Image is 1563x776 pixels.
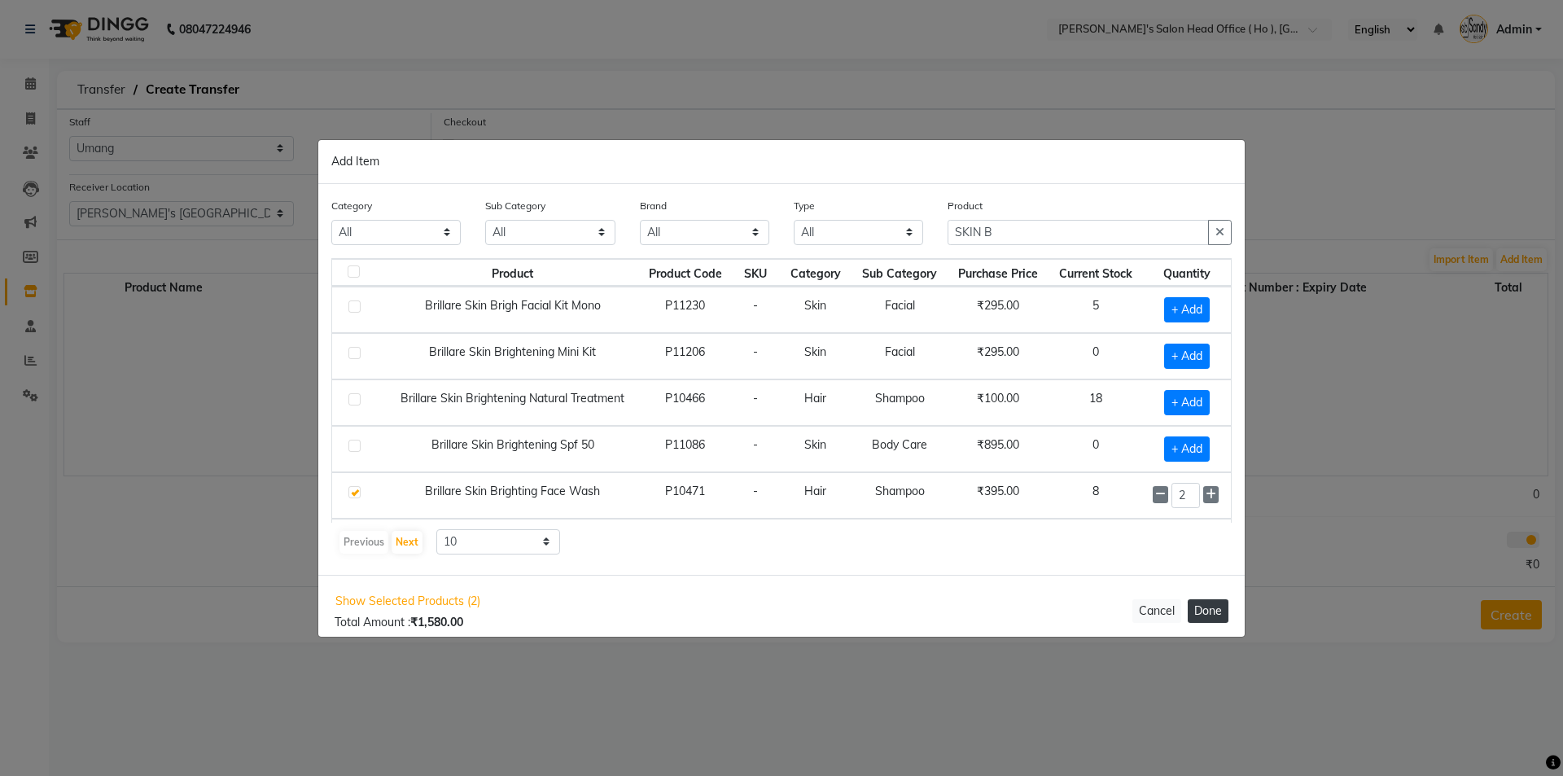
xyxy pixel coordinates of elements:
[948,220,1209,245] input: Search or Scan Product
[387,519,638,565] td: Code Skin Brightening Face Kit
[638,259,733,287] th: Product Code
[733,472,779,519] td: -
[387,472,638,519] td: Brillare Skin Brighting Face Wash
[958,266,1038,281] span: Purchase Price
[779,379,852,426] td: Hair
[640,199,667,213] label: Brand
[1049,379,1143,426] td: 18
[1164,297,1210,322] span: + Add
[335,615,463,629] span: Total Amount :
[779,519,852,565] td: Hair
[387,379,638,426] td: Brillare Skin Brightening Natural Treatment
[948,379,1049,426] td: ₹100.00
[794,199,815,213] label: Type
[1049,472,1143,519] td: 8
[948,333,1049,379] td: ₹295.00
[318,140,1245,184] div: Add Item
[1049,333,1143,379] td: 0
[948,287,1049,333] td: ₹295.00
[852,379,948,426] td: Shampoo
[733,379,779,426] td: -
[852,259,948,287] th: Sub Category
[852,519,948,565] td: Shampoo
[387,333,638,379] td: Brillare Skin Brightening Mini Kit
[948,199,983,213] label: Product
[387,426,638,472] td: Brillare Skin Brightening Spf 50
[392,531,422,554] button: Next
[638,472,733,519] td: P10471
[948,519,1049,565] td: ₹3,500.00
[852,333,948,379] td: Facial
[638,287,733,333] td: P11230
[948,472,1049,519] td: ₹395.00
[779,287,852,333] td: Skin
[1164,390,1210,415] span: + Add
[779,426,852,472] td: Skin
[733,333,779,379] td: -
[852,287,948,333] td: Facial
[387,287,638,333] td: Brillare Skin Brigh Facial Kit Mono
[1049,426,1143,472] td: 0
[638,426,733,472] td: P11086
[779,333,852,379] td: Skin
[1143,259,1231,287] th: Quantity
[1049,259,1143,287] th: Current Stock
[1164,436,1210,462] span: + Add
[1164,344,1210,369] span: + Add
[948,426,1049,472] td: ₹895.00
[1188,599,1228,623] button: Done
[1049,287,1143,333] td: 5
[1049,519,1143,565] td: 0
[331,199,372,213] label: Category
[638,519,733,565] td: P10552
[335,592,481,611] span: Show Selected Products (2)
[779,472,852,519] td: Hair
[1132,599,1181,623] button: Cancel
[733,426,779,472] td: -
[779,259,852,287] th: Category
[387,259,638,287] th: Product
[852,426,948,472] td: Body Care
[638,333,733,379] td: P11206
[733,259,779,287] th: SKU
[733,519,779,565] td: -
[638,379,733,426] td: P10466
[733,287,779,333] td: -
[410,615,463,629] b: ₹1,580.00
[485,199,545,213] label: Sub Category
[852,472,948,519] td: Shampoo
